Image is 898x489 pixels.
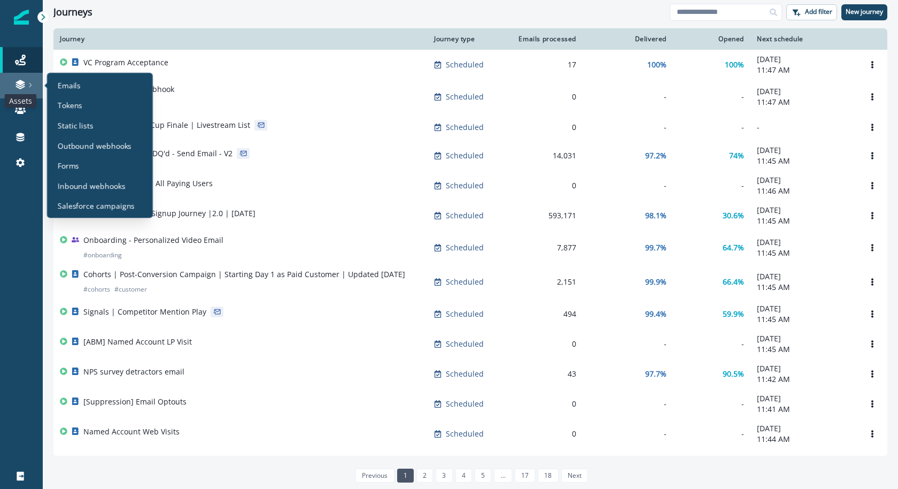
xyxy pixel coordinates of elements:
p: Scheduled [446,91,484,102]
div: 0 [514,122,576,133]
div: - [589,339,667,349]
p: # onboarding [83,250,122,261]
a: Tokens [51,97,149,113]
a: Static lists [51,117,149,133]
a: Page 1 is your current page [397,469,414,483]
p: 11:42 AM [757,374,851,385]
a: Next page [561,469,588,483]
div: Opened [679,35,744,43]
div: Journey [60,35,421,43]
div: - [589,91,667,102]
a: Page 5 [475,469,491,483]
p: 11:45 AM [757,156,851,166]
a: [Suppression] Email OptoutsScheduled0--[DATE]11:41 AMOptions [53,389,887,419]
a: [Ops] Waitlist for Website IntentScheduled0--[DATE]11:42 AMOptions [53,449,887,479]
p: [DATE] [757,271,851,282]
button: Options [864,89,881,105]
p: [DATE] [757,393,851,404]
div: Delivered [589,35,667,43]
p: Static lists [58,120,94,131]
div: - [679,429,744,439]
a: Cohorts | Post-Conversion Campaign | Starting Day 1 as Paid Customer | Updated [DATE]#cohorts#cus... [53,265,887,299]
a: Onboarding - Personalized Video Email#onboardingScheduled7,87799.7%64.7%[DATE]11:45 AMOptions [53,231,887,265]
p: Tokens [58,100,83,111]
button: Options [864,240,881,256]
p: - [757,122,851,133]
p: 59.9% [723,309,744,319]
p: Scheduled [446,180,484,191]
p: Scheduled [446,59,484,70]
a: Page 17 [515,469,535,483]
a: Paid User Journey | All Paying UsersScheduled0--[DATE]11:46 AMOptions [53,171,887,201]
a: Community | Clay Cup Finale | Livestream ListScheduled0---Options [53,114,887,141]
p: Signals | Competitor Mention Play [83,307,206,317]
p: 98.1% [645,210,667,221]
button: Options [864,119,881,135]
a: Jump forward [494,469,512,483]
p: [DATE] [757,363,851,374]
a: Page 4 [455,469,472,483]
p: [DATE] [757,423,851,434]
p: 11:45 AM [757,282,851,293]
div: Next schedule [757,35,851,43]
p: 11:47 AM [757,65,851,75]
a: NPS survey detractors emailScheduled4397.7%90.5%[DATE]11:42 AMOptions [53,359,887,389]
p: 11:45 AM [757,314,851,325]
p: Scheduled [446,339,484,349]
div: - [589,122,667,133]
a: Named Account Web VisitsScheduled0--[DATE]11:44 AMOptions [53,419,887,449]
p: NPS survey detractors email [83,366,184,377]
a: Page 18 [538,469,558,483]
a: [ABM] Named Account LP VisitScheduled0--[DATE]11:45 AMOptions [53,329,887,359]
p: 11:41 AM [757,404,851,415]
div: 2,151 [514,277,576,287]
p: 64.7% [723,242,744,253]
p: Scheduled [446,309,484,319]
p: [DATE] [757,86,851,97]
p: Forms [58,160,80,171]
p: Cohorts | Post-Conversion Campaign | Starting Day 1 as Paid Customer | Updated [DATE] [83,269,405,280]
p: 99.4% [645,309,667,319]
p: Experiment | Trial Signup Journey |2.0 | [DATE] [83,208,256,219]
p: New journey [846,8,883,16]
div: - [589,399,667,409]
h1: Journeys [53,6,92,18]
p: Emails [58,79,81,90]
p: 11:46 AM [757,186,851,196]
button: Options [864,426,881,442]
p: 74% [729,150,744,161]
p: Scheduled [446,369,484,379]
p: 100% [647,59,667,70]
p: 100% [725,59,744,70]
div: - [679,399,744,409]
p: 99.9% [645,277,667,287]
div: 0 [514,91,576,102]
div: 0 [514,339,576,349]
p: Named Account Web Visits [83,426,180,437]
div: 0 [514,429,576,439]
p: Add filter [805,8,832,16]
a: Salesforce campaigns [51,198,149,214]
a: Inbound webhooks [51,178,149,194]
a: Page 2 [416,469,433,483]
p: [DATE] [757,333,851,344]
div: 593,171 [514,210,576,221]
img: Inflection [14,10,29,25]
p: Onboarding - Personalized Video Email [83,235,223,246]
p: 11:45 AM [757,248,851,258]
button: Options [864,396,881,412]
div: 14,031 [514,150,576,161]
p: Scheduled [446,429,484,439]
div: 43 [514,369,576,379]
button: Options [864,336,881,352]
button: Options [864,208,881,224]
p: Salesforce campaigns [58,200,135,211]
a: Enteprise Inbound DQ'd - Send Email - V2Scheduled14,03197.2%74%[DATE]11:45 AMOptions [53,141,887,171]
p: [ABM] Named Account LP Visit [83,337,192,347]
p: Scheduled [446,277,484,287]
p: 11:47 AM [757,97,851,108]
div: Journey type [434,35,501,43]
p: [DATE] [757,303,851,314]
a: Emails [51,77,149,93]
p: Scheduled [446,150,484,161]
